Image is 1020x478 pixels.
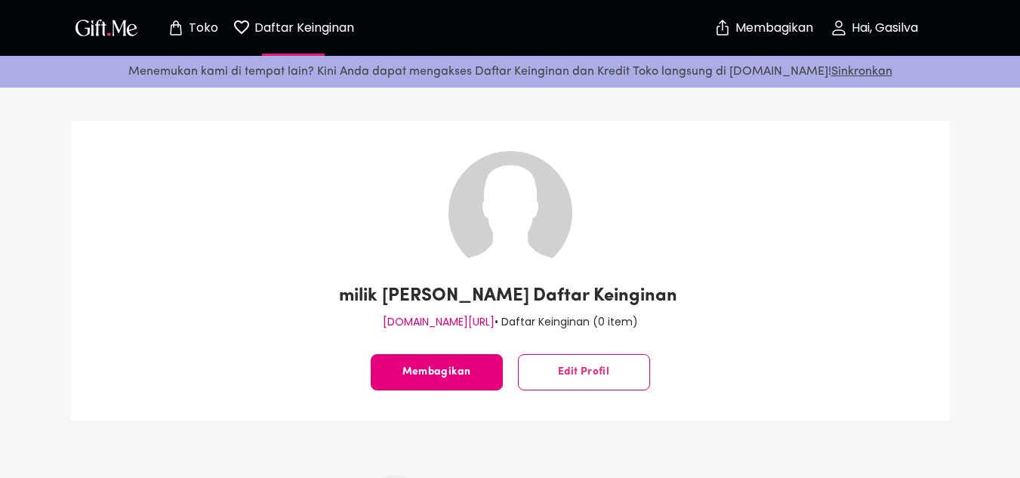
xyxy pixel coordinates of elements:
[71,19,142,37] button: Logo GiftMe
[254,19,354,36] font: Daftar Keinginan
[558,366,609,378] font: Edit Profil
[339,287,529,305] font: milik [PERSON_NAME]
[72,17,140,39] img: Logo GiftMe
[735,19,813,36] font: Membagikan
[371,354,503,390] button: Membagikan
[151,4,234,52] button: Halaman toko
[737,2,790,54] button: Membagikan
[189,19,218,36] font: Toko
[518,354,650,390] button: Edit Profil
[713,19,732,37] img: aman
[633,314,638,329] font: )
[598,314,633,329] font: 0 item
[495,314,598,329] font: • Daftar Keinginan (
[402,366,471,378] font: Membagikan
[799,4,950,52] button: Hai, Gasilva
[128,66,831,78] font: Menemukan kami di tempat lain? Kini Anda dapat mengakses Daftar Keinginan dan Kredit Toko langsun...
[252,4,335,52] button: Halaman daftar keinginan
[383,314,495,329] font: [DOMAIN_NAME][URL]
[831,66,892,78] a: Sinkronkan
[448,151,572,275] img: Tamu 314653
[852,19,918,36] font: Hai, Gasilva
[533,287,677,305] font: Daftar Keinginan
